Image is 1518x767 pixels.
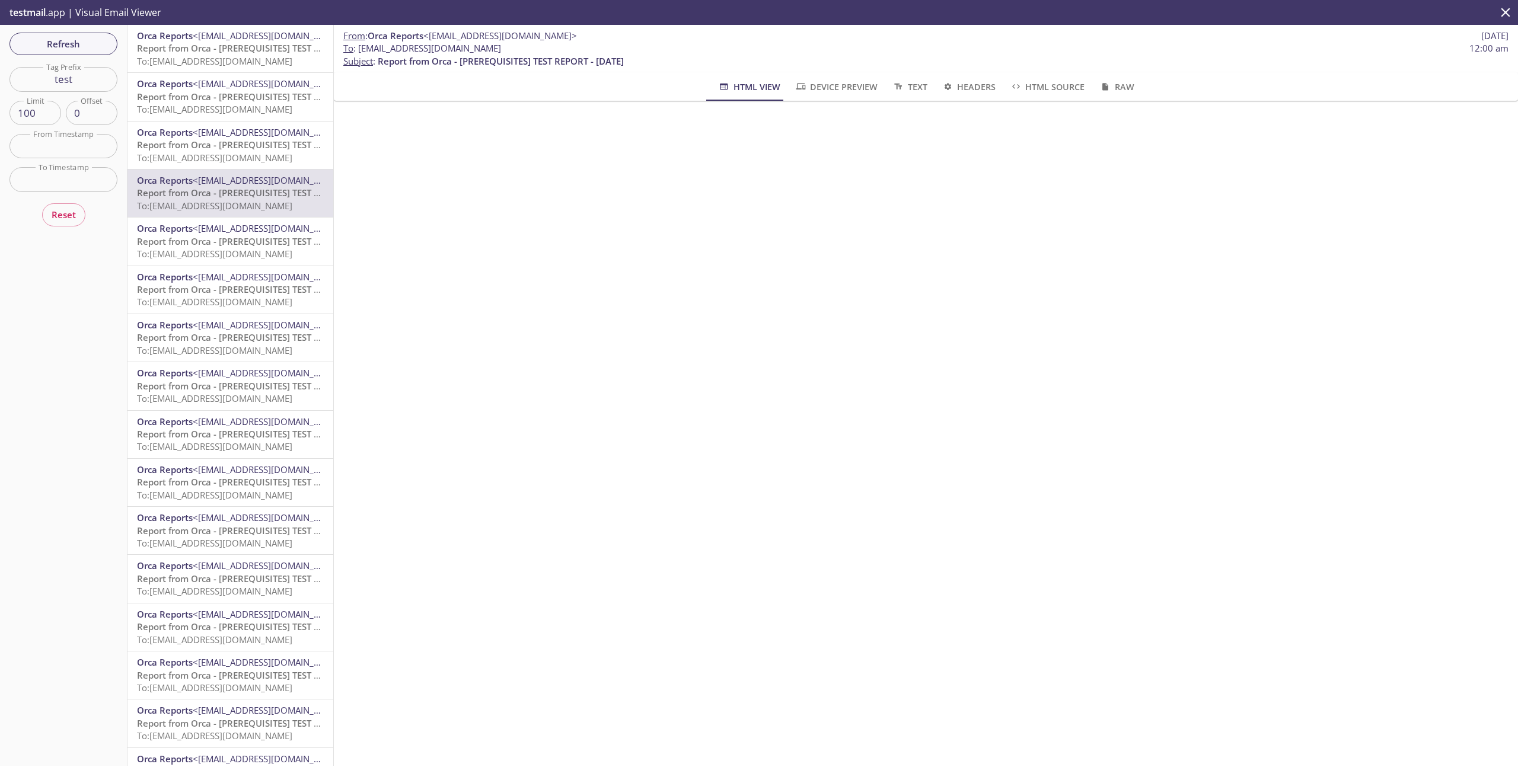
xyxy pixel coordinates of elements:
[1469,42,1509,55] span: 12:00 am
[137,537,292,549] span: To: [EMAIL_ADDRESS][DOMAIN_NAME]
[137,476,391,488] span: Report from Orca - [PREREQUISITES] TEST REPORT 1 - [DATE]
[193,174,346,186] span: <[EMAIL_ADDRESS][DOMAIN_NAME]>
[343,30,365,41] span: From
[137,30,193,41] span: Orca Reports
[137,428,391,440] span: Report from Orca - [PREREQUISITES] TEST REPORT 1 - [DATE]
[193,126,346,138] span: <[EMAIL_ADDRESS][DOMAIN_NAME]>
[717,79,780,94] span: HTML View
[137,621,391,632] span: Report from Orca - [PREREQUISITES] TEST REPORT 1 - [DATE]
[137,55,292,67] span: To: [EMAIL_ADDRESS][DOMAIN_NAME]
[127,314,333,362] div: Orca Reports<[EMAIL_ADDRESS][DOMAIN_NAME]>Report from Orca - [PREREQUISITES] TEST REPORT 1 - [DAT...
[343,42,1509,68] p: :
[193,464,346,475] span: <[EMAIL_ADDRESS][DOMAIN_NAME]>
[137,91,391,103] span: Report from Orca - [PREREQUISITES] TEST REPORT 1 - [DATE]
[193,704,346,716] span: <[EMAIL_ADDRESS][DOMAIN_NAME]>
[137,222,193,234] span: Orca Reports
[52,207,76,222] span: Reset
[343,42,501,55] span: : [EMAIL_ADDRESS][DOMAIN_NAME]
[193,560,346,571] span: <[EMAIL_ADDRESS][DOMAIN_NAME]>
[137,380,391,392] span: Report from Orca - [PREREQUISITES] TEST REPORT 1 - [DATE]
[423,30,577,41] span: <[EMAIL_ADDRESS][DOMAIN_NAME]>
[343,30,577,42] span: :
[137,187,383,199] span: Report from Orca - [PREREQUISITES] TEST REPORT - [DATE]
[127,25,333,72] div: Orca Reports<[EMAIL_ADDRESS][DOMAIN_NAME]>Report from Orca - [PREREQUISITES] TEST REPORT 1 - [DAT...
[795,79,878,94] span: Device Preview
[137,512,193,523] span: Orca Reports
[127,122,333,169] div: Orca Reports<[EMAIL_ADDRESS][DOMAIN_NAME]>Report from Orca - [PREREQUISITES] TEST REPORT 1 - [DAT...
[137,344,292,356] span: To: [EMAIL_ADDRESS][DOMAIN_NAME]
[137,367,193,379] span: Orca Reports
[193,271,346,283] span: <[EMAIL_ADDRESS][DOMAIN_NAME]>
[127,507,333,554] div: Orca Reports<[EMAIL_ADDRESS][DOMAIN_NAME]>Report from Orca - [PREREQUISITES] TEST REPORT 1 - [DAT...
[378,55,624,67] span: Report from Orca - [PREREQUISITES] TEST REPORT - [DATE]
[137,78,193,90] span: Orca Reports
[1481,30,1509,42] span: [DATE]
[137,560,193,571] span: Orca Reports
[1099,79,1134,94] span: Raw
[137,608,193,620] span: Orca Reports
[127,699,333,747] div: Orca Reports<[EMAIL_ADDRESS][DOMAIN_NAME]>Report from Orca - [PREREQUISITES] TEST REPORT 1 - [DAT...
[137,319,193,331] span: Orca Reports
[127,555,333,602] div: Orca Reports<[EMAIL_ADDRESS][DOMAIN_NAME]>Report from Orca - [PREREQUISITES] TEST REPORT 1 - [DAT...
[137,331,391,343] span: Report from Orca - [PREREQUISITES] TEST REPORT 1 - [DATE]
[193,656,346,668] span: <[EMAIL_ADDRESS][DOMAIN_NAME]>
[137,126,193,138] span: Orca Reports
[193,608,346,620] span: <[EMAIL_ADDRESS][DOMAIN_NAME]>
[137,248,292,260] span: To: [EMAIL_ADDRESS][DOMAIN_NAME]
[137,296,292,308] span: To: [EMAIL_ADDRESS][DOMAIN_NAME]
[892,79,927,94] span: Text
[137,573,391,584] span: Report from Orca - [PREREQUISITES] TEST REPORT 1 - [DATE]
[137,103,292,115] span: To: [EMAIL_ADDRESS][DOMAIN_NAME]
[193,367,346,379] span: <[EMAIL_ADDRESS][DOMAIN_NAME]>
[127,73,333,120] div: Orca Reports<[EMAIL_ADDRESS][DOMAIN_NAME]>Report from Orca - [PREREQUISITES] TEST REPORT 1 - [DAT...
[137,416,193,427] span: Orca Reports
[137,464,193,475] span: Orca Reports
[19,36,108,52] span: Refresh
[193,512,346,523] span: <[EMAIL_ADDRESS][DOMAIN_NAME]>
[137,42,391,54] span: Report from Orca - [PREREQUISITES] TEST REPORT 1 - [DATE]
[127,411,333,458] div: Orca Reports<[EMAIL_ADDRESS][DOMAIN_NAME]>Report from Orca - [PREREQUISITES] TEST REPORT 1 - [DAT...
[343,42,353,54] span: To
[193,753,346,765] span: <[EMAIL_ADDRESS][DOMAIN_NAME]>
[137,440,292,452] span: To: [EMAIL_ADDRESS][DOMAIN_NAME]
[127,651,333,699] div: Orca Reports<[EMAIL_ADDRESS][DOMAIN_NAME]>Report from Orca - [PREREQUISITES] TEST REPORT 1 - [DAT...
[137,704,193,716] span: Orca Reports
[137,525,391,536] span: Report from Orca - [PREREQUISITES] TEST REPORT 1 - [DATE]
[137,271,193,283] span: Orca Reports
[137,489,292,501] span: To: [EMAIL_ADDRESS][DOMAIN_NAME]
[137,235,391,247] span: Report from Orca - [PREREQUISITES] TEST REPORT 1 - [DATE]
[137,174,193,186] span: Orca Reports
[9,6,46,19] span: testmail
[137,656,193,668] span: Orca Reports
[343,55,373,67] span: Subject
[137,200,292,212] span: To: [EMAIL_ADDRESS][DOMAIN_NAME]
[9,33,117,55] button: Refresh
[137,753,193,765] span: Orca Reports
[137,682,292,694] span: To: [EMAIL_ADDRESS][DOMAIN_NAME]
[137,730,292,742] span: To: [EMAIL_ADDRESS][DOMAIN_NAME]
[127,362,333,410] div: Orca Reports<[EMAIL_ADDRESS][DOMAIN_NAME]>Report from Orca - [PREREQUISITES] TEST REPORT 1 - [DAT...
[942,79,996,94] span: Headers
[127,266,333,314] div: Orca Reports<[EMAIL_ADDRESS][DOMAIN_NAME]>Report from Orca - [PREREQUISITES] TEST REPORT 1 - [DAT...
[193,30,346,41] span: <[EMAIL_ADDRESS][DOMAIN_NAME]>
[368,30,423,41] span: Orca Reports
[137,634,292,645] span: To: [EMAIL_ADDRESS][DOMAIN_NAME]
[137,283,391,295] span: Report from Orca - [PREREQUISITES] TEST REPORT 1 - [DATE]
[127,170,333,217] div: Orca Reports<[EMAIL_ADDRESS][DOMAIN_NAME]>Report from Orca - [PREREQUISITES] TEST REPORT - [DATE]...
[137,669,391,681] span: Report from Orca - [PREREQUISITES] TEST REPORT 1 - [DATE]
[127,218,333,265] div: Orca Reports<[EMAIL_ADDRESS][DOMAIN_NAME]>Report from Orca - [PREREQUISITES] TEST REPORT 1 - [DAT...
[137,392,292,404] span: To: [EMAIL_ADDRESS][DOMAIN_NAME]
[193,222,346,234] span: <[EMAIL_ADDRESS][DOMAIN_NAME]>
[137,152,292,164] span: To: [EMAIL_ADDRESS][DOMAIN_NAME]
[127,603,333,651] div: Orca Reports<[EMAIL_ADDRESS][DOMAIN_NAME]>Report from Orca - [PREREQUISITES] TEST REPORT 1 - [DAT...
[42,203,85,226] button: Reset
[1010,79,1085,94] span: HTML Source
[193,319,346,331] span: <[EMAIL_ADDRESS][DOMAIN_NAME]>
[137,139,391,151] span: Report from Orca - [PREREQUISITES] TEST REPORT 1 - [DATE]
[193,78,346,90] span: <[EMAIL_ADDRESS][DOMAIN_NAME]>
[137,585,292,597] span: To: [EMAIL_ADDRESS][DOMAIN_NAME]
[137,717,391,729] span: Report from Orca - [PREREQUISITES] TEST REPORT 1 - [DATE]
[127,459,333,506] div: Orca Reports<[EMAIL_ADDRESS][DOMAIN_NAME]>Report from Orca - [PREREQUISITES] TEST REPORT 1 - [DAT...
[193,416,346,427] span: <[EMAIL_ADDRESS][DOMAIN_NAME]>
